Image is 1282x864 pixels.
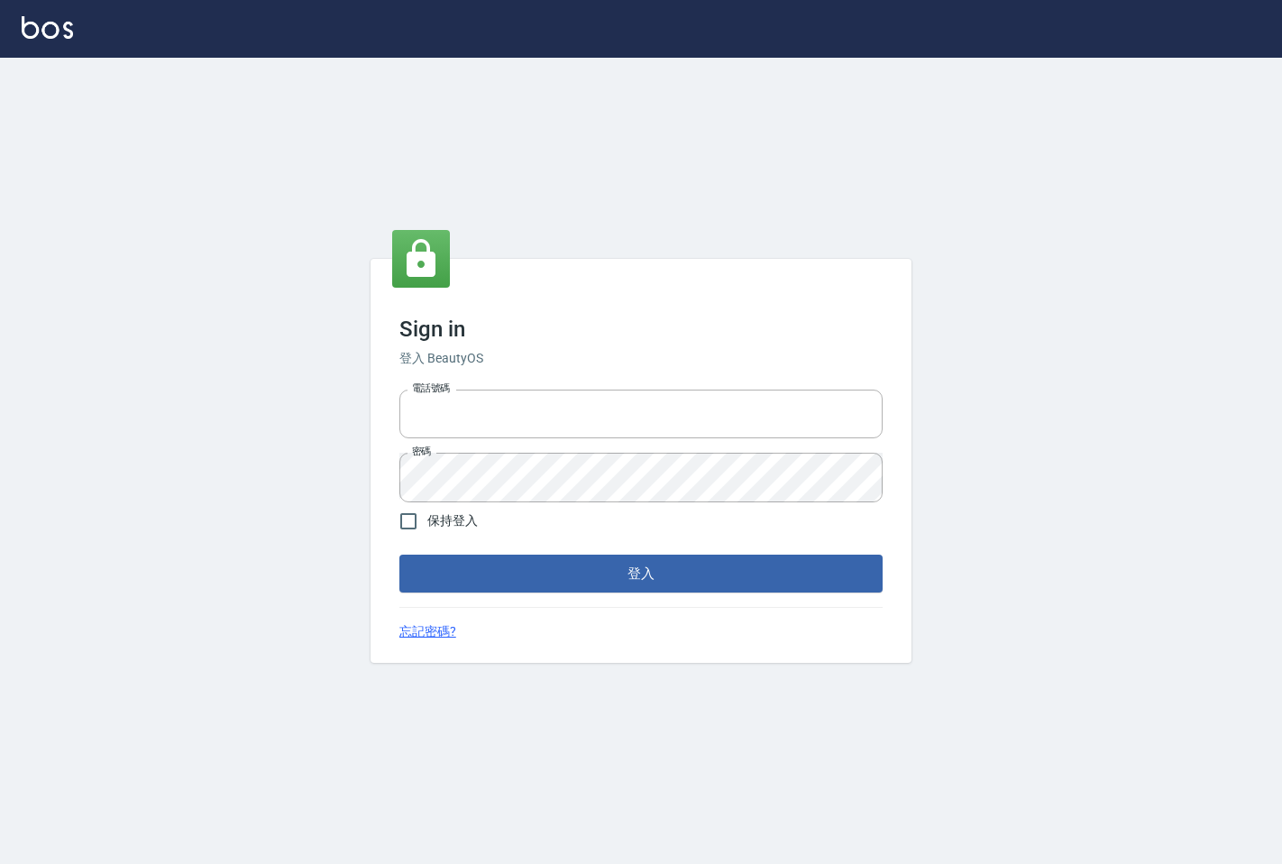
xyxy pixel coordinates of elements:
h6: 登入 BeautyOS [399,349,883,368]
img: Logo [22,16,73,39]
label: 電話號碼 [412,381,450,395]
a: 忘記密碼? [399,622,456,641]
button: 登入 [399,555,883,593]
label: 密碼 [412,445,431,458]
span: 保持登入 [427,511,478,530]
h3: Sign in [399,317,883,342]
